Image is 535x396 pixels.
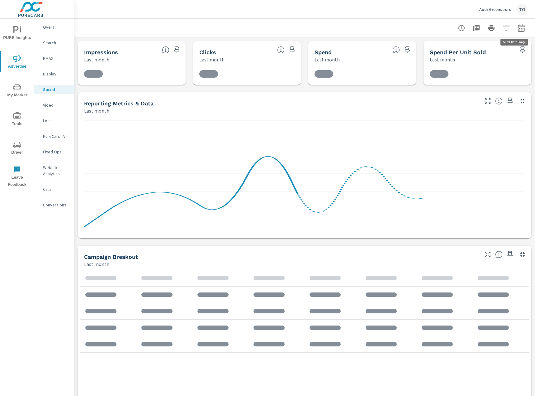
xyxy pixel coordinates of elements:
[43,40,69,46] p: Search
[505,249,515,259] span: Save this to your personalized report
[34,147,74,157] div: Fixed Ops
[34,185,74,194] div: Calls
[2,112,32,128] span: Tools
[430,49,486,56] h5: Spend Per Unit Sold
[2,55,32,70] span: Advertise
[500,22,513,34] button: Apply Filters
[84,254,138,260] h5: Campaign Breakout
[43,149,69,155] p: Fixed Ops
[43,55,69,61] p: PMAX
[34,38,74,47] div: Search
[84,56,109,63] p: Last month
[43,86,69,93] p: Social
[34,69,74,79] div: Display
[2,26,32,41] span: PURE Insights
[199,56,225,63] p: Last month
[483,249,493,259] button: Make Fullscreen
[34,22,74,32] div: Overall
[84,107,109,114] p: Last month
[518,249,528,259] button: Minimize Widget
[43,202,69,208] p: Conversions
[34,163,74,178] div: Website Analytics
[2,141,32,156] span: Driver
[43,133,69,139] p: PureCars TV
[84,260,109,268] p: Last month
[495,251,503,258] span: This is a summary of Social performance results by campaign. Each column can be sorted.
[516,4,528,15] div: TO
[43,118,69,124] p: Local
[315,49,332,56] h5: Spend
[505,96,515,106] span: Save this to your personalized report
[34,100,74,110] div: Video
[518,96,528,106] button: Minimize Widget
[277,46,285,54] span: The number of times an ad was clicked by a consumer.
[34,54,74,63] div: PMAX
[162,46,169,54] span: The number of times an ad was shown on your behalf.
[2,166,32,188] span: Leave Feedback
[392,46,400,54] span: The amount of money spent on advertising during the period.
[485,22,498,34] button: Print Report
[199,49,216,56] h5: Clicks
[172,45,182,55] span: Save this to your personalized report
[34,200,74,210] div: Conversions
[402,45,412,55] span: Save this to your personalized report
[495,97,503,105] span: Understand Social data over time and see how metrics compare to each other.
[479,7,511,12] p: Audi Greensboro
[483,96,493,106] button: Make Fullscreen
[430,56,455,63] p: Last month
[84,100,154,107] h5: Reporting Metrics & Data
[34,85,74,94] div: Social
[470,22,483,34] button: "Export Report to PDF"
[2,84,32,99] span: My Market
[315,56,340,63] p: Last month
[0,19,34,191] div: nav menu
[43,186,69,192] p: Calls
[43,71,69,77] p: Display
[34,116,74,125] div: Local
[43,164,69,177] p: Website Analytics
[84,49,118,56] h5: Impressions
[34,132,74,141] div: PureCars TV
[43,102,69,108] p: Video
[287,45,297,55] span: Save this to your personalized report
[43,24,69,30] p: Overall
[518,45,528,55] span: Save this to your personalized report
